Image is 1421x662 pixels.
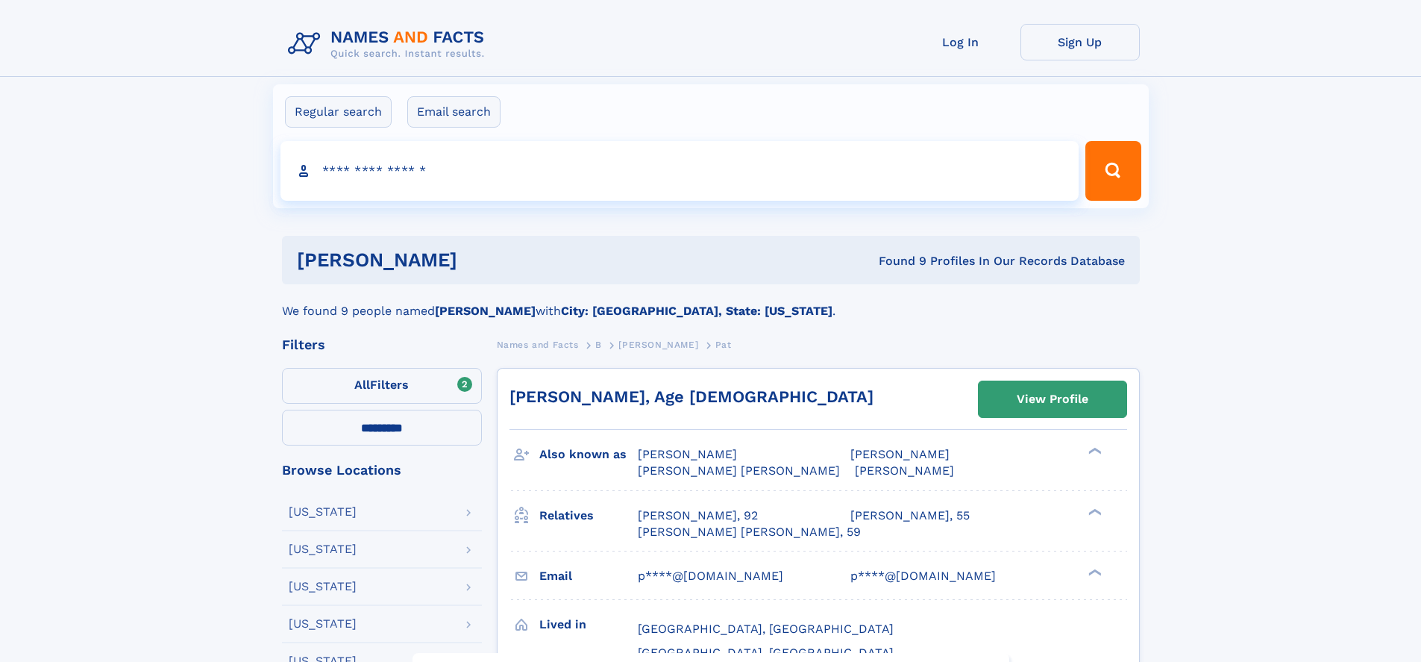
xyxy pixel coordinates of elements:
div: View Profile [1017,382,1088,416]
span: B [595,340,602,350]
span: [PERSON_NAME] [638,447,737,461]
img: Logo Names and Facts [282,24,497,64]
a: [PERSON_NAME], Age [DEMOGRAPHIC_DATA] [509,387,873,406]
b: [PERSON_NAME] [435,304,536,318]
div: ❯ [1085,446,1102,456]
a: Names and Facts [497,335,579,354]
h3: Relatives [539,503,638,528]
a: View Profile [979,381,1126,417]
div: [US_STATE] [289,506,357,518]
a: Log In [901,24,1020,60]
h3: Email [539,563,638,589]
span: Pat [715,340,732,350]
div: ❯ [1085,567,1102,577]
b: City: [GEOGRAPHIC_DATA], State: [US_STATE] [561,304,832,318]
a: B [595,335,602,354]
label: Filters [282,368,482,404]
a: [PERSON_NAME], 55 [850,508,970,524]
span: [PERSON_NAME] [855,463,954,478]
a: [PERSON_NAME], 92 [638,508,758,524]
button: Search Button [1085,141,1141,201]
input: search input [280,141,1079,201]
label: Regular search [285,96,392,128]
a: Sign Up [1020,24,1140,60]
h1: [PERSON_NAME] [297,251,668,269]
div: ❯ [1085,507,1102,516]
div: [US_STATE] [289,581,357,593]
div: We found 9 people named with . [282,284,1140,320]
a: [PERSON_NAME] [PERSON_NAME], 59 [638,524,861,540]
div: Browse Locations [282,463,482,477]
div: [US_STATE] [289,618,357,630]
h3: Also known as [539,442,638,467]
h3: Lived in [539,612,638,637]
span: All [354,378,370,392]
span: [GEOGRAPHIC_DATA], [GEOGRAPHIC_DATA] [638,622,894,636]
span: [GEOGRAPHIC_DATA], [GEOGRAPHIC_DATA] [638,646,894,660]
span: [PERSON_NAME] [850,447,950,461]
div: Found 9 Profiles In Our Records Database [668,253,1125,269]
div: Filters [282,338,482,352]
div: [US_STATE] [289,543,357,555]
a: [PERSON_NAME] [618,335,698,354]
span: [PERSON_NAME] [618,340,698,350]
label: Email search [407,96,501,128]
span: [PERSON_NAME] [PERSON_NAME] [638,463,840,478]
